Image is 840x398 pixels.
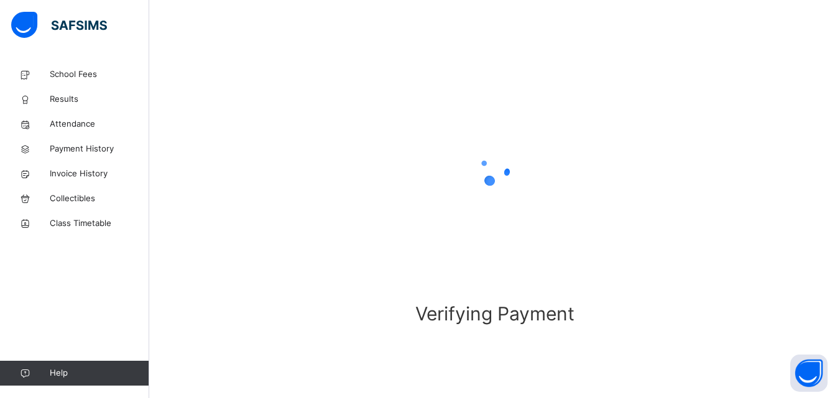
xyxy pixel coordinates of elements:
[50,143,149,155] span: Payment History
[50,168,149,180] span: Invoice History
[11,12,107,38] img: safsims
[50,217,149,230] span: Class Timetable
[50,367,149,379] span: Help
[50,118,149,130] span: Attendance
[50,68,149,81] span: School Fees
[790,355,828,392] button: Open asap
[50,93,149,106] span: Results
[366,300,624,328] span: Verifying Payment
[50,192,149,205] span: Collectibles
